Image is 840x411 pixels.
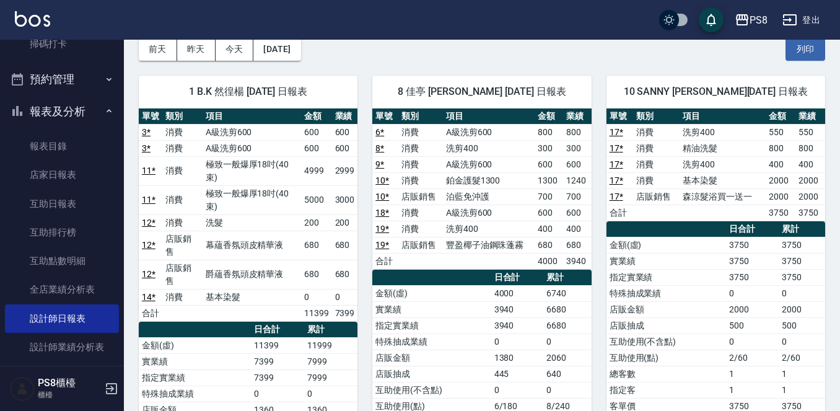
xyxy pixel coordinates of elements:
td: 店販金額 [372,350,491,366]
td: 實業績 [372,301,491,317]
td: 0 [332,289,358,305]
td: 600 [332,140,358,156]
td: 2/60 [779,350,825,366]
a: 報表目錄 [5,132,119,161]
table: a dense table [139,108,357,322]
td: 1240 [563,172,592,188]
th: 業績 [563,108,592,125]
td: 店販銷售 [162,260,203,289]
td: 洗剪400 [443,221,535,237]
td: 4999 [301,156,332,185]
th: 累計 [543,270,592,286]
td: 680 [535,237,563,253]
td: 200 [332,214,358,231]
td: 洗剪400 [680,156,766,172]
a: 設計師日報表 [5,304,119,333]
td: 0 [726,285,779,301]
th: 金額 [535,108,563,125]
td: 互助使用(不含點) [606,334,726,350]
td: 3940 [563,253,592,269]
td: A級洗剪600 [203,124,301,140]
td: 互助使用(不含點) [372,382,491,398]
td: 3750 [726,269,779,285]
td: 2000 [766,188,795,205]
td: 金額(虛) [372,285,491,301]
td: 金額(虛) [606,237,726,253]
td: 店販抽成 [372,366,491,382]
th: 累計 [779,221,825,237]
th: 金額 [766,108,795,125]
td: 600 [332,124,358,140]
td: 2000 [795,188,825,205]
td: 精油洗髮 [680,140,766,156]
td: 0 [779,334,825,350]
td: 店販銷售 [633,188,680,205]
td: 2/60 [726,350,779,366]
td: 消費 [162,124,203,140]
td: 5000 [301,185,332,214]
td: 合計 [606,205,633,221]
td: 600 [563,156,592,172]
td: 3750 [779,237,825,253]
button: save [699,7,724,32]
td: 基本染髮 [680,172,766,188]
td: 1300 [535,172,563,188]
td: A級洗剪600 [443,156,535,172]
td: 680 [301,260,332,289]
td: 680 [563,237,592,253]
th: 業績 [332,108,358,125]
td: 消費 [162,140,203,156]
td: 400 [766,156,795,172]
td: 特殊抽成業績 [606,285,726,301]
th: 類別 [162,108,203,125]
td: 極致一般爆厚18吋(40束) [203,156,301,185]
td: 800 [563,124,592,140]
span: 8 佳亭 [PERSON_NAME] [DATE] 日報表 [387,86,576,98]
td: 極致一般爆厚18吋(40束) [203,185,301,214]
th: 金額 [301,108,332,125]
td: 指定實業績 [139,369,251,386]
td: 店販銷售 [162,231,203,260]
td: 2000 [726,301,779,317]
td: 4000 [535,253,563,269]
span: 1 B.K 然徨楊 [DATE] 日報表 [154,86,343,98]
td: 600 [301,140,332,156]
td: 基本染髮 [203,289,301,305]
td: 400 [535,221,563,237]
td: 豐盈椰子油鋼珠蓬霧 [443,237,535,253]
td: 消費 [633,172,680,188]
span: 10 SANNY [PERSON_NAME][DATE] 日報表 [621,86,810,98]
td: 300 [535,140,563,156]
table: a dense table [606,108,825,221]
a: 互助排行榜 [5,218,119,247]
td: 店販抽成 [606,317,726,334]
td: 店販銷售 [398,188,443,205]
td: 0 [543,382,592,398]
td: 洗剪400 [680,124,766,140]
th: 日合計 [491,270,543,286]
td: 7399 [251,353,304,369]
td: 800 [535,124,563,140]
th: 單號 [372,108,398,125]
td: 680 [332,260,358,289]
button: 前天 [139,38,177,61]
td: 0 [779,285,825,301]
p: 櫃檯 [38,389,101,400]
img: Logo [15,11,50,27]
td: 指定實業績 [606,269,726,285]
td: 森涼髮浴買一送一 [680,188,766,205]
td: 消費 [162,156,203,185]
a: 設計師業績月報表 [5,361,119,390]
td: 6680 [543,317,592,334]
td: 3000 [332,185,358,214]
td: 7399 [251,369,304,386]
td: 消費 [633,124,680,140]
td: 7999 [304,353,357,369]
td: 11399 [301,305,332,321]
td: 700 [535,188,563,205]
td: 6740 [543,285,592,301]
th: 累計 [304,322,357,338]
td: 680 [301,231,332,260]
th: 單號 [139,108,162,125]
td: 消費 [398,140,443,156]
